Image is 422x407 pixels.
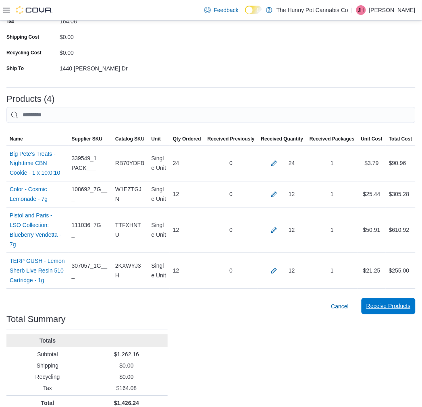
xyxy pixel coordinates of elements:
[173,136,201,142] span: Qty Ordered
[306,186,358,202] div: 1
[369,5,416,15] p: [PERSON_NAME]
[389,266,410,276] div: $255.00
[358,155,386,171] div: $3.79
[358,186,386,202] div: $25.44
[361,136,383,142] span: Unit Cost
[204,186,258,202] div: 0
[10,373,85,381] p: Recycling
[289,190,295,199] div: 12
[115,136,145,142] span: Catalog SKU
[6,65,24,72] label: Ship To
[89,373,164,381] p: $0.00
[89,362,164,370] p: $0.00
[10,384,85,393] p: Tax
[389,136,412,142] span: Total Cost
[148,182,170,207] div: Single Unit
[170,155,204,171] div: 24
[10,362,85,370] p: Shipping
[366,302,411,310] span: Receive Products
[10,149,65,178] a: Big Pete's Treats - Nighttime CBN Cookie - 1 x 10:0:10
[204,222,258,238] div: 0
[358,5,364,15] span: JH
[6,50,42,56] label: Recycling Cost
[10,211,65,250] a: Pistol and Paris - LSO Collection: Blueberry Vendetta - 7g
[72,261,109,281] span: 307057_1G___
[245,6,262,14] input: Dark Mode
[89,351,164,359] p: $1,262.16
[6,18,15,25] label: Tax
[72,136,103,142] span: Supplier SKU
[89,384,164,393] p: $164.08
[310,136,354,142] span: Received Packages
[60,46,168,56] div: $0.00
[331,303,349,311] span: Cancel
[389,190,410,199] div: $305.28
[16,6,52,14] img: Cova
[152,136,161,142] span: Unit
[115,261,145,281] span: 2KXWYJ3H
[289,159,295,168] div: 24
[276,5,348,15] p: The Hunny Pot Cannabis Co
[69,132,112,145] button: Supplier SKU
[6,315,66,324] h3: Total Summary
[356,5,366,15] div: Jesse Hughes
[72,221,109,240] span: 111036_7G___
[10,256,65,285] a: TERP GUSH - Lemon Sherb Live Resin 510 Cartridge - 1g
[261,136,304,142] span: Received Quantity
[10,185,65,204] a: Color - Cosmic Lemonade - 7g
[60,62,168,72] div: 1440 [PERSON_NAME] Dr
[10,351,85,359] p: Subtotal
[389,159,406,168] div: $90.96
[306,155,358,171] div: 1
[289,225,295,235] div: 12
[204,263,258,279] div: 0
[10,337,85,345] p: Totals
[358,263,386,279] div: $21.25
[170,263,204,279] div: 12
[72,154,109,173] span: 339549_1 PACK___
[72,185,109,204] span: 108692_7G___
[115,185,145,204] span: W1EZTGJN
[328,299,352,315] button: Cancel
[389,225,410,235] div: $610.92
[148,151,170,176] div: Single Unit
[115,221,145,240] span: TTFXHNTU
[214,6,239,14] span: Feedback
[60,31,168,40] div: $0.00
[115,159,144,168] span: RB70YDFB
[148,217,170,243] div: Single Unit
[289,266,295,276] div: 12
[170,186,204,202] div: 12
[306,222,358,238] div: 1
[10,136,23,142] span: Name
[112,132,148,145] button: Catalog SKU
[362,298,416,314] button: Receive Products
[148,258,170,284] div: Single Unit
[201,2,242,18] a: Feedback
[170,222,204,238] div: 12
[306,263,358,279] div: 1
[6,107,416,123] input: This is a search bar. After typing your query, hit enter to filter the results lower in the page.
[204,155,258,171] div: 0
[6,34,39,40] label: Shipping Cost
[351,5,353,15] p: |
[358,222,386,238] div: $50.91
[208,136,255,142] span: Received Previously
[6,94,55,104] h3: Products (4)
[6,132,69,145] button: Name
